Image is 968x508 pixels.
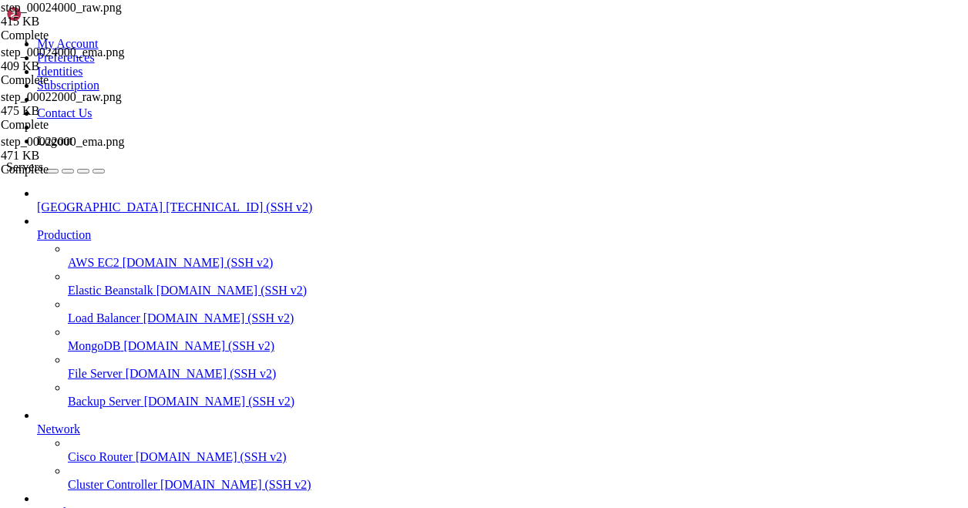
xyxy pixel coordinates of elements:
div: Complete [1,73,155,87]
span: step_00024000_raw.png [1,1,155,29]
span: step_00024000_raw.png [1,1,122,14]
span: step_00022000_raw.png [1,90,122,103]
div: Complete [1,118,155,132]
div: Complete [1,163,155,177]
span: step_00022000_ema.png [1,135,155,163]
div: 475 KB [1,104,155,118]
span: step_00024000_ema.png [1,45,155,73]
span: step_00024000_ema.png [1,45,124,59]
span: step_00022000_raw.png [1,90,155,118]
div: 409 KB [1,59,155,73]
div: 415 KB [1,15,155,29]
div: Complete [1,29,155,42]
span: step_00022000_ema.png [1,135,124,148]
div: 471 KB [1,149,155,163]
